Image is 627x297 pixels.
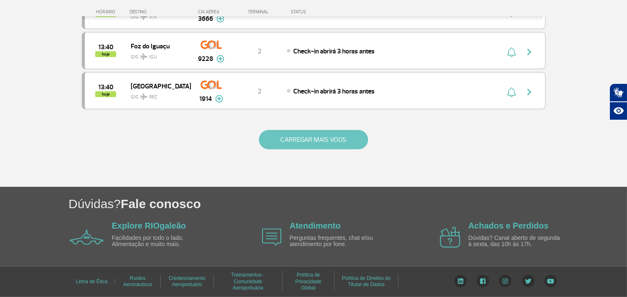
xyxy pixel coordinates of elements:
div: DESTINO [129,9,190,15]
span: 1914 [199,94,212,104]
button: Abrir recursos assistivos. [609,102,627,120]
img: airplane icon [70,230,104,245]
img: seta-direita-painel-voo.svg [524,87,534,97]
span: 2 [258,47,261,55]
a: Linha de Ética [76,276,107,287]
p: Dúvidas? Canal aberto de segunda à sexta, das 10h às 17h. [468,235,564,248]
img: mais-info-painel-voo.svg [216,55,224,63]
img: Facebook [477,275,489,287]
span: 9228 [198,54,213,64]
p: Perguntas frequentes, chat e/ou atendimento por fone. [289,235,386,248]
img: Instagram [499,275,512,287]
div: Plugin de acessibilidade da Hand Talk. [609,83,627,120]
img: YouTube [544,275,557,287]
img: Twitter [522,275,535,287]
span: IGU [149,53,157,61]
span: 2025-08-25 13:40:00 [98,44,113,50]
button: CARREGAR MAIS VOOS [259,130,368,149]
span: Check-in abrirá 3 horas antes [293,87,375,96]
span: Check-in abrirá 3 horas antes [293,47,375,55]
a: Treinamentos - Comunidade Aeroportuária [231,269,264,294]
img: sino-painel-voo.svg [507,87,516,97]
a: Atendimento [289,221,340,230]
div: STATUS [287,9,355,15]
img: mais-info-painel-voo.svg [215,95,223,103]
div: HORÁRIO [84,9,130,15]
p: Facilidades por todo o lado. Alimentação e muito mais. [112,235,208,248]
span: 2025-08-25 13:40:00 [98,84,113,90]
span: REC [149,93,157,101]
div: CIA AÉREA [190,9,232,15]
span: hoje [95,91,116,97]
span: Fale conosco [121,197,201,211]
img: seta-direita-painel-voo.svg [524,47,534,57]
span: [GEOGRAPHIC_DATA] [131,81,184,91]
a: Política de Privacidade Global [295,269,322,294]
img: airplane icon [440,227,460,248]
a: Política de Direitos do Titular de Dados [342,272,391,290]
img: sino-painel-voo.svg [507,47,516,57]
img: destiny_airplane.svg [140,93,147,100]
img: LinkedIn [454,275,467,287]
a: Credenciamento Aeroportuário [169,272,206,290]
span: GIG [131,49,184,61]
button: Abrir tradutor de língua de sinais. [609,83,627,102]
h1: Dúvidas? [69,195,627,212]
a: Ruídos Aeronáuticos [123,272,152,290]
a: Explore RIOgaleão [112,221,186,230]
a: Achados e Perdidos [468,221,548,230]
span: Foz do Iguaçu [131,40,184,51]
span: 2 [258,87,261,96]
span: GIG [131,89,184,101]
img: destiny_airplane.svg [140,53,147,60]
span: hoje [95,51,116,57]
img: airplane icon [262,229,282,246]
div: TERMINAL [232,9,287,15]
